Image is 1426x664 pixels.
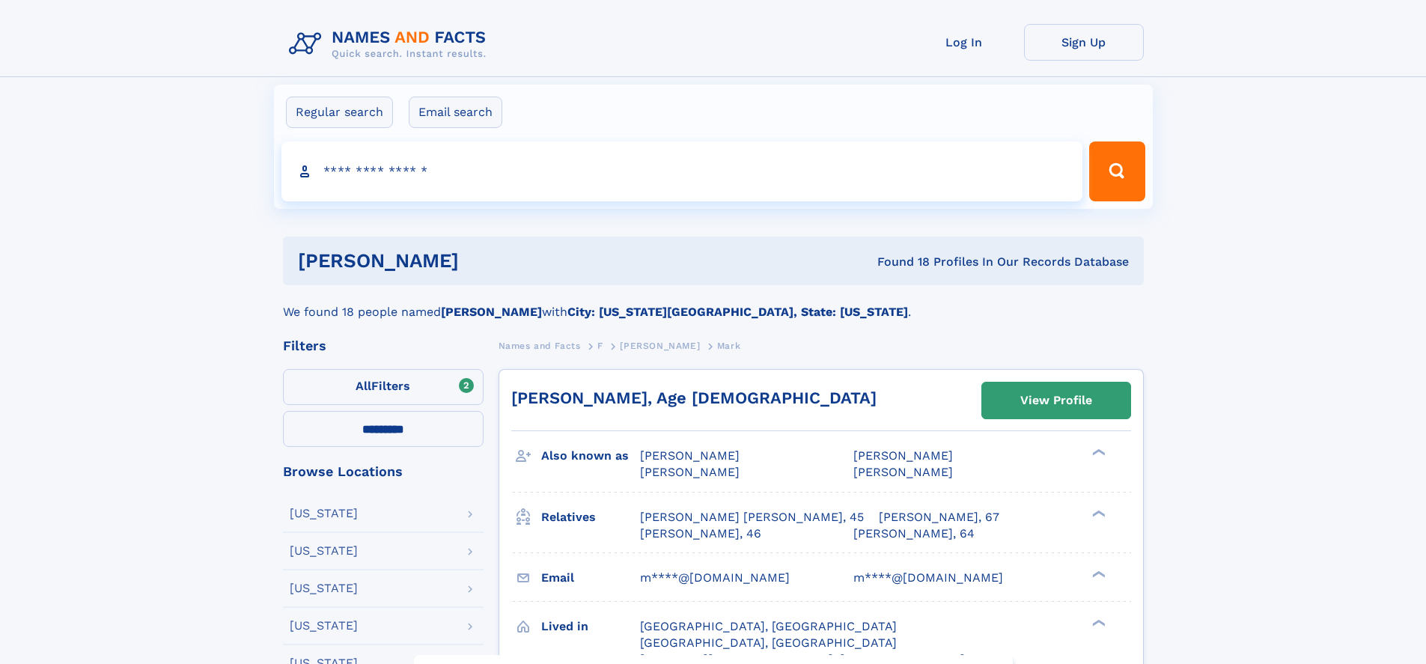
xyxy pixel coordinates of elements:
[853,526,975,542] a: [PERSON_NAME], 64
[1088,569,1106,579] div: ❯
[541,614,640,639] h3: Lived in
[640,619,897,633] span: [GEOGRAPHIC_DATA], [GEOGRAPHIC_DATA]
[879,509,999,526] a: [PERSON_NAME], 67
[620,336,700,355] a: [PERSON_NAME]
[283,465,484,478] div: Browse Locations
[441,305,542,319] b: [PERSON_NAME]
[290,620,358,632] div: [US_STATE]
[853,465,953,479] span: [PERSON_NAME]
[286,97,393,128] label: Regular search
[283,339,484,353] div: Filters
[597,336,603,355] a: F
[1088,448,1106,457] div: ❯
[541,443,640,469] h3: Also known as
[541,565,640,591] h3: Email
[283,24,499,64] img: Logo Names and Facts
[640,526,761,542] a: [PERSON_NAME], 46
[283,285,1144,321] div: We found 18 people named with .
[499,336,581,355] a: Names and Facts
[982,383,1130,418] a: View Profile
[640,448,740,463] span: [PERSON_NAME]
[541,505,640,530] h3: Relatives
[1020,383,1092,418] div: View Profile
[1024,24,1144,61] a: Sign Up
[290,582,358,594] div: [US_STATE]
[409,97,502,128] label: Email search
[1089,141,1145,201] button: Search Button
[620,341,700,351] span: [PERSON_NAME]
[1088,508,1106,518] div: ❯
[853,448,953,463] span: [PERSON_NAME]
[356,379,371,393] span: All
[567,305,908,319] b: City: [US_STATE][GEOGRAPHIC_DATA], State: [US_STATE]
[640,636,897,650] span: [GEOGRAPHIC_DATA], [GEOGRAPHIC_DATA]
[290,508,358,520] div: [US_STATE]
[298,252,668,270] h1: [PERSON_NAME]
[281,141,1083,201] input: search input
[640,509,864,526] a: [PERSON_NAME] [PERSON_NAME], 45
[904,24,1024,61] a: Log In
[668,254,1129,270] div: Found 18 Profiles In Our Records Database
[511,389,877,407] a: [PERSON_NAME], Age [DEMOGRAPHIC_DATA]
[717,341,740,351] span: Mark
[597,341,603,351] span: F
[290,545,358,557] div: [US_STATE]
[1088,618,1106,627] div: ❯
[283,369,484,405] label: Filters
[640,465,740,479] span: [PERSON_NAME]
